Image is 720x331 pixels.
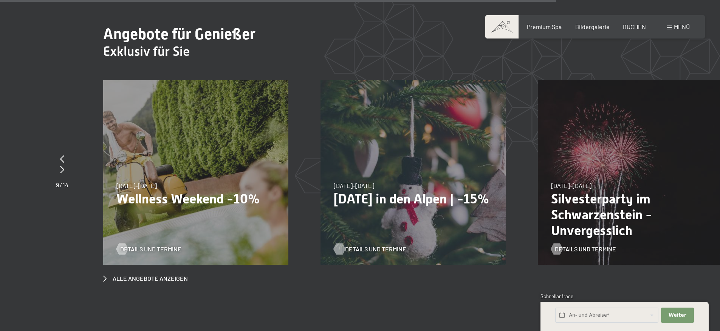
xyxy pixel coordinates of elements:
a: Details und Termine [551,245,616,253]
a: Alle Angebote anzeigen [103,274,188,283]
a: Bildergalerie [575,23,610,30]
a: Details und Termine [334,245,399,253]
p: Wellness Weekend -10% [116,191,275,207]
span: 14 [63,181,68,188]
span: [DATE]–[DATE] [551,182,591,189]
a: Premium Spa [527,23,562,30]
span: [DATE]–[DATE] [116,182,157,189]
span: Details und Termine [120,245,181,253]
span: Details und Termine [555,245,616,253]
span: Alle Angebote anzeigen [113,274,188,283]
span: Angebote für Genießer [103,25,255,43]
span: Menü [674,23,690,30]
span: Schnellanfrage [540,293,573,299]
a: Details und Termine [116,245,181,253]
button: Weiter [661,308,694,323]
a: BUCHEN [623,23,646,30]
p: Silvesterparty im Schwarzenstein - Unvergesslich [551,191,710,239]
p: [DATE] in den Alpen | -15% [334,191,492,207]
span: Details und Termine [345,245,406,253]
span: 9 [56,181,59,188]
span: [DATE]–[DATE] [334,182,374,189]
span: Weiter [669,312,686,319]
span: Exklusiv für Sie [103,44,190,59]
span: / [60,181,62,188]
